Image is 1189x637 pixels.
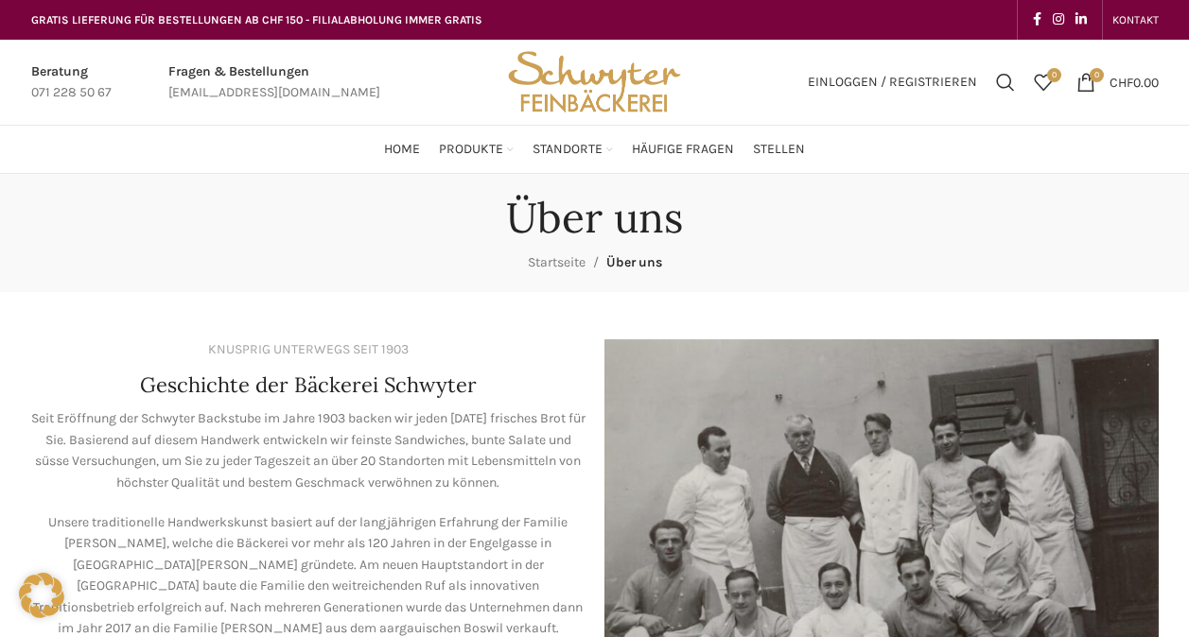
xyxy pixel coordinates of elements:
[798,63,987,101] a: Einloggen / Registrieren
[501,73,687,89] a: Site logo
[753,130,805,168] a: Stellen
[501,40,687,125] img: Bäckerei Schwyter
[1024,63,1062,101] div: Meine Wunschliste
[1110,74,1133,90] span: CHF
[533,141,603,159] span: Standorte
[1027,7,1047,33] a: Facebook social link
[1024,63,1062,101] a: 0
[1112,1,1159,39] a: KONTAKT
[1110,74,1159,90] bdi: 0.00
[208,339,409,360] div: KNUSPRIG UNTERWEGS SEIT 1903
[1090,68,1104,82] span: 0
[506,193,683,243] h1: Über uns
[753,141,805,159] span: Stellen
[1070,7,1093,33] a: Linkedin social link
[384,130,420,168] a: Home
[632,130,734,168] a: Häufige Fragen
[528,254,586,270] a: Startseite
[140,370,477,400] h4: Geschichte der Bäckerei Schwyter
[533,130,613,168] a: Standorte
[987,63,1024,101] a: Suchen
[439,130,514,168] a: Produkte
[31,408,586,493] p: Seit Eröffnung der Schwyter Backstube im Jahre 1903 backen wir jeden [DATE] frisches Brot für Sie...
[808,76,977,89] span: Einloggen / Registrieren
[1047,7,1070,33] a: Instagram social link
[384,141,420,159] span: Home
[439,141,503,159] span: Produkte
[1067,63,1168,101] a: 0 CHF0.00
[31,13,482,26] span: GRATIS LIEFERUNG FÜR BESTELLUNGEN AB CHF 150 - FILIALABHOLUNG IMMER GRATIS
[168,61,380,104] a: Infobox link
[632,141,734,159] span: Häufige Fragen
[31,61,112,104] a: Infobox link
[1103,1,1168,39] div: Secondary navigation
[606,254,662,270] span: Über uns
[1047,68,1061,82] span: 0
[1112,13,1159,26] span: KONTAKT
[22,130,1168,168] div: Main navigation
